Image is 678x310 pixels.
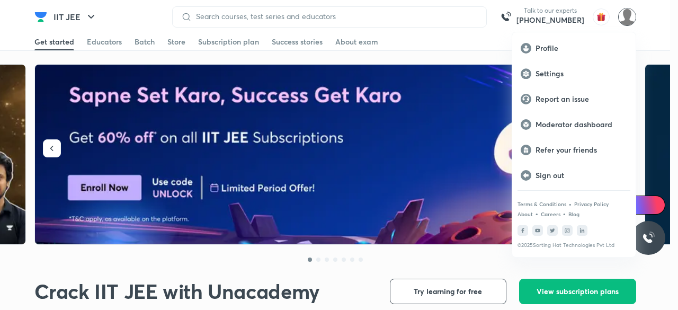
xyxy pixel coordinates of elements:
a: Careers [541,211,560,217]
div: • [568,199,572,209]
p: Refer your friends [536,145,627,155]
p: © 2025 Sorting Hat Technologies Pvt Ltd [518,242,630,249]
p: Sign out [536,171,627,180]
p: Profile [536,43,627,53]
a: Privacy Policy [574,201,609,207]
p: Moderator dashboard [536,120,627,129]
a: Profile [512,36,636,61]
a: Moderator dashboard [512,112,636,137]
p: Report an issue [536,94,627,104]
a: Terms & Conditions [518,201,566,207]
a: About [518,211,533,217]
a: Refer your friends [512,137,636,163]
a: Blog [568,211,579,217]
div: • [535,209,539,218]
a: Settings [512,61,636,86]
div: • [563,209,566,218]
p: Settings [536,69,627,78]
